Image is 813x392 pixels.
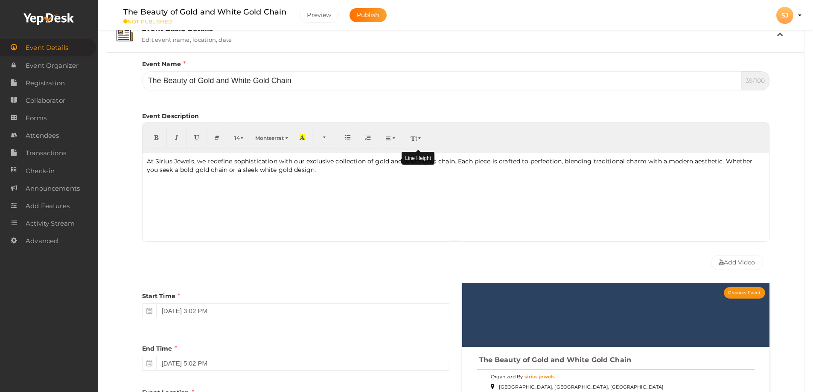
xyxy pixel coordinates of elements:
[299,8,339,23] button: Preview
[357,11,379,19] span: Publish
[350,8,387,22] button: Publish
[26,39,68,56] span: Event Details
[26,232,58,250] span: Advanced
[142,344,177,354] label: End Time
[26,92,65,109] span: Collaborator
[525,374,555,380] span: sirius jewels
[117,26,133,41] img: event-details.svg
[26,180,80,197] span: Announcements
[142,112,199,120] label: Event Description
[26,110,47,127] span: Forms
[111,37,800,45] a: Event Basic Details Edit event name, location, date
[142,33,232,43] label: Edit event name, location, date
[227,127,253,148] button: 14
[26,197,70,215] span: Add Features
[776,7,793,24] div: SJ
[142,71,742,90] input: Please enter Event Name
[26,75,65,92] span: Registration
[253,127,293,148] button: Montserrat
[142,59,186,69] label: Event Name
[742,71,769,90] span: 39/100
[26,163,55,180] span: Check-in
[26,145,66,162] span: Transactions
[776,12,793,19] profile-pic: SJ
[147,157,765,174] p: At Sirius Jewels, we redefine sophistication with our exclusive collection of gold and white gold...
[499,384,664,390] span: [GEOGRAPHIC_DATA], [GEOGRAPHIC_DATA], [GEOGRAPHIC_DATA]
[479,356,631,364] span: The Beauty of Gold and White Gold Chain
[774,6,796,24] button: SJ
[123,18,286,25] small: NOT PUBLISHED
[234,135,240,141] span: 14
[26,57,79,74] span: Event Organizer
[724,287,765,299] button: Preview Event
[26,215,75,232] span: Activity Stream
[123,6,286,18] label: The Beauty of Gold and White Gold Chain
[26,127,59,144] span: Attendees
[255,135,284,141] span: Montserrat
[491,374,523,380] label: Organized By
[711,255,763,270] button: Add Video
[142,291,181,301] label: Start Time
[402,152,434,165] div: Line Height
